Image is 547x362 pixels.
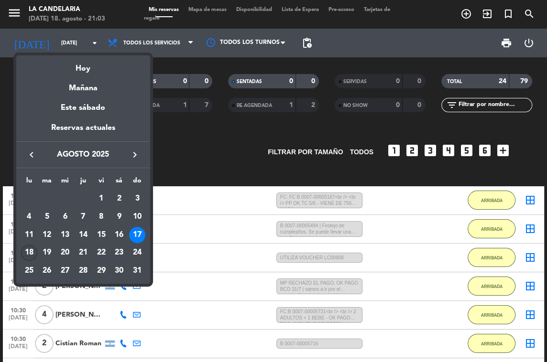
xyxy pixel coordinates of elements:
div: 10 [129,209,145,225]
div: 18 [21,245,37,261]
i: keyboard_arrow_left [26,149,37,160]
div: 1 [93,191,109,207]
td: 19 de agosto de 2025 [38,244,56,262]
div: 8 [93,209,109,225]
button: keyboard_arrow_right [126,149,143,161]
th: sábado [110,175,128,190]
td: 25 de agosto de 2025 [20,262,38,280]
th: martes [38,175,56,190]
td: 31 de agosto de 2025 [128,262,146,280]
button: keyboard_arrow_left [23,149,40,161]
td: 17 de agosto de 2025 [128,226,146,244]
td: 20 de agosto de 2025 [56,244,74,262]
td: 14 de agosto de 2025 [74,226,92,244]
div: 24 [129,245,145,261]
td: 18 de agosto de 2025 [20,244,38,262]
div: 30 [111,263,127,279]
div: 11 [21,227,37,243]
td: 28 de agosto de 2025 [74,262,92,280]
td: 26 de agosto de 2025 [38,262,56,280]
div: 5 [39,209,55,225]
div: 26 [39,263,55,279]
div: 7 [75,209,91,225]
div: 4 [21,209,37,225]
td: 9 de agosto de 2025 [110,208,128,226]
td: 4 de agosto de 2025 [20,208,38,226]
div: 9 [111,209,127,225]
div: 23 [111,245,127,261]
div: 15 [93,227,109,243]
div: 12 [39,227,55,243]
td: 3 de agosto de 2025 [128,190,146,208]
td: 1 de agosto de 2025 [92,190,110,208]
td: 15 de agosto de 2025 [92,226,110,244]
div: 16 [111,227,127,243]
td: 10 de agosto de 2025 [128,208,146,226]
th: jueves [74,175,92,190]
div: Hoy [16,55,150,75]
div: Reservas actuales [16,122,150,141]
td: 29 de agosto de 2025 [92,262,110,280]
i: keyboard_arrow_right [129,149,141,160]
td: 2 de agosto de 2025 [110,190,128,208]
td: 13 de agosto de 2025 [56,226,74,244]
div: 13 [57,227,73,243]
td: 22 de agosto de 2025 [92,244,110,262]
div: 28 [75,263,91,279]
div: 3 [129,191,145,207]
td: 24 de agosto de 2025 [128,244,146,262]
div: 19 [39,245,55,261]
td: 16 de agosto de 2025 [110,226,128,244]
th: viernes [92,175,110,190]
th: domingo [128,175,146,190]
td: 27 de agosto de 2025 [56,262,74,280]
div: 25 [21,263,37,279]
div: 31 [129,263,145,279]
th: miércoles [56,175,74,190]
th: lunes [20,175,38,190]
div: 6 [57,209,73,225]
td: 11 de agosto de 2025 [20,226,38,244]
span: agosto 2025 [40,149,126,161]
div: 22 [93,245,109,261]
div: 14 [75,227,91,243]
div: 17 [129,227,145,243]
td: 6 de agosto de 2025 [56,208,74,226]
div: 20 [57,245,73,261]
div: 21 [75,245,91,261]
td: 12 de agosto de 2025 [38,226,56,244]
td: 8 de agosto de 2025 [92,208,110,226]
td: 5 de agosto de 2025 [38,208,56,226]
div: 27 [57,263,73,279]
div: 29 [93,263,109,279]
td: 7 de agosto de 2025 [74,208,92,226]
td: 30 de agosto de 2025 [110,262,128,280]
div: Mañana [16,75,150,95]
div: 2 [111,191,127,207]
td: 21 de agosto de 2025 [74,244,92,262]
td: AGO. [20,190,92,208]
div: Este sábado [16,95,150,121]
td: 23 de agosto de 2025 [110,244,128,262]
